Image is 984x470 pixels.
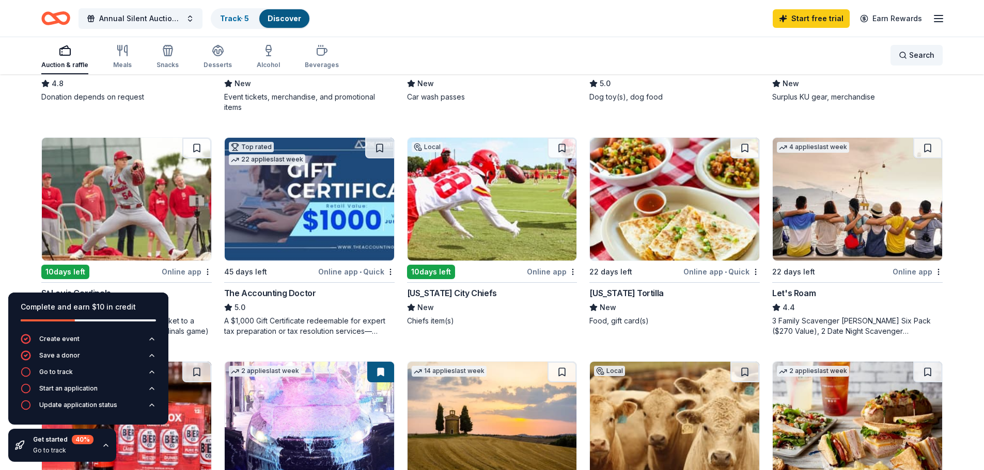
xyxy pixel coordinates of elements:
button: Track· 5Discover [211,8,310,29]
button: Search [891,45,943,66]
a: Home [41,6,70,30]
a: Image for The Accounting DoctorTop rated22 applieslast week45 days leftOnline app•QuickThe Accoun... [224,137,395,336]
a: Earn Rewards [854,9,928,28]
button: Start an application [21,383,156,400]
div: Get started [33,435,93,444]
div: Online app Quick [683,265,760,278]
div: Online app [527,265,577,278]
div: 22 applies last week [229,154,305,165]
div: Surplus KU gear, merchandise [772,92,943,102]
img: Image for Kansas City Chiefs [408,138,577,261]
div: Start an application [39,384,98,393]
div: 14 applies last week [412,366,487,377]
div: Let's Roam [772,287,816,299]
div: 22 days left [772,266,815,278]
div: Go to track [39,368,73,376]
img: Image for The Accounting Doctor [225,138,394,261]
div: Food, gift card(s) [589,316,760,326]
div: [US_STATE] City Chiefs [407,287,497,299]
div: 10 days left [41,265,89,279]
span: • [725,268,727,276]
a: Discover [268,14,301,23]
div: Snacks [157,61,179,69]
div: Meals [113,61,132,69]
div: The Accounting Doctor [224,287,316,299]
div: 40 % [72,435,93,444]
button: Auction & raffle [41,40,88,74]
button: Create event [21,334,156,350]
div: Beverages [305,61,339,69]
span: 4.4 [783,301,795,314]
img: Image for California Tortilla [590,138,759,261]
div: Event tickets, merchandise, and promotional items [224,92,395,112]
div: Dog toy(s), dog food [589,92,760,102]
span: New [600,301,616,314]
div: 2 applies last week [777,366,849,377]
span: 5.0 [600,77,611,90]
div: Car wash passes [407,92,577,102]
span: New [417,301,434,314]
div: Donation depends on request [41,92,212,102]
a: Image for St Louis Cardinals10days leftOnline appSt Louis CardinalsNew2 voucher codes (each good ... [41,137,212,336]
button: Beverages [305,40,339,74]
a: Image for Kansas City ChiefsLocal10days leftOnline app[US_STATE] City ChiefsNewChiefs item(s) [407,137,577,326]
div: Save a donor [39,351,80,360]
a: Image for California Tortilla22 days leftOnline app•Quick[US_STATE] TortillaNewFood, gift card(s) [589,137,760,326]
span: 5.0 [235,301,245,314]
div: 3 Family Scavenger [PERSON_NAME] Six Pack ($270 Value), 2 Date Night Scavenger [PERSON_NAME] Two ... [772,316,943,336]
span: New [235,77,251,90]
span: New [783,77,799,90]
div: Desserts [204,61,232,69]
div: Chiefs item(s) [407,316,577,326]
img: Image for St Louis Cardinals [42,138,211,261]
button: Alcohol [257,40,280,74]
span: Annual Silent Auction at the [GEOGRAPHIC_DATA] Soup Supper [99,12,182,25]
div: Update application status [39,401,117,409]
div: Complete and earn $10 in credit [21,301,156,313]
div: 22 days left [589,266,632,278]
div: Online app [893,265,943,278]
div: Top rated [229,142,274,152]
div: Local [412,142,443,152]
div: 4 applies last week [777,142,849,153]
div: 10 days left [407,265,455,279]
button: Desserts [204,40,232,74]
button: Annual Silent Auction at the [GEOGRAPHIC_DATA] Soup Supper [79,8,202,29]
div: Local [594,366,625,376]
div: Online app Quick [318,265,395,278]
span: New [417,77,434,90]
a: Start free trial [773,9,850,28]
div: Go to track [33,446,93,455]
div: Create event [39,335,80,343]
div: 45 days left [224,266,267,278]
button: Meals [113,40,132,74]
div: Auction & raffle [41,61,88,69]
span: Search [909,49,934,61]
div: A $1,000 Gift Certificate redeemable for expert tax preparation or tax resolution services—recipi... [224,316,395,336]
span: 4.8 [52,77,64,90]
div: [US_STATE] Tortilla [589,287,663,299]
div: Alcohol [257,61,280,69]
button: Snacks [157,40,179,74]
div: 2 applies last week [229,366,301,377]
a: Track· 5 [220,14,249,23]
span: • [360,268,362,276]
img: Image for Let's Roam [773,138,942,261]
button: Update application status [21,400,156,416]
div: Online app [162,265,212,278]
button: Go to track [21,367,156,383]
a: Image for Let's Roam4 applieslast week22 days leftOnline appLet's Roam4.43 Family Scavenger [PERS... [772,137,943,336]
button: Save a donor [21,350,156,367]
